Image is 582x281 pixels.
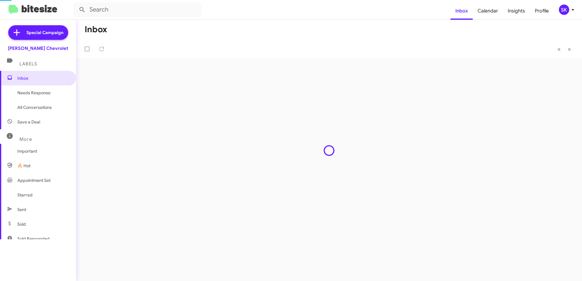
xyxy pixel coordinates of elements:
span: Sold [17,221,26,227]
button: Previous [554,43,564,55]
span: More [19,137,32,142]
span: Save a Deal [17,119,40,125]
nav: Page navigation example [554,43,575,55]
input: Search [74,2,202,17]
span: All Conversations [17,104,52,110]
span: « [557,45,561,53]
span: Inbox [17,75,69,81]
h1: Inbox [85,25,107,34]
span: Needs Response [17,90,69,96]
a: Calendar [473,2,503,20]
span: Sold Responded [17,236,50,242]
span: Sent [17,206,26,213]
span: 🔥 Hot [17,163,30,169]
div: SK [559,5,569,15]
a: Special Campaign [8,25,68,40]
span: Starred [17,192,33,198]
a: Inbox [451,2,473,20]
span: Important [17,148,69,154]
span: Special Campaign [26,29,63,36]
a: Insights [503,2,530,20]
button: SK [554,5,575,15]
span: Labels [19,61,37,67]
a: Profile [530,2,554,20]
div: [PERSON_NAME] Chevrolet [8,45,68,51]
span: Appointment Set [17,177,51,183]
span: » [568,45,571,53]
button: Next [564,43,575,55]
